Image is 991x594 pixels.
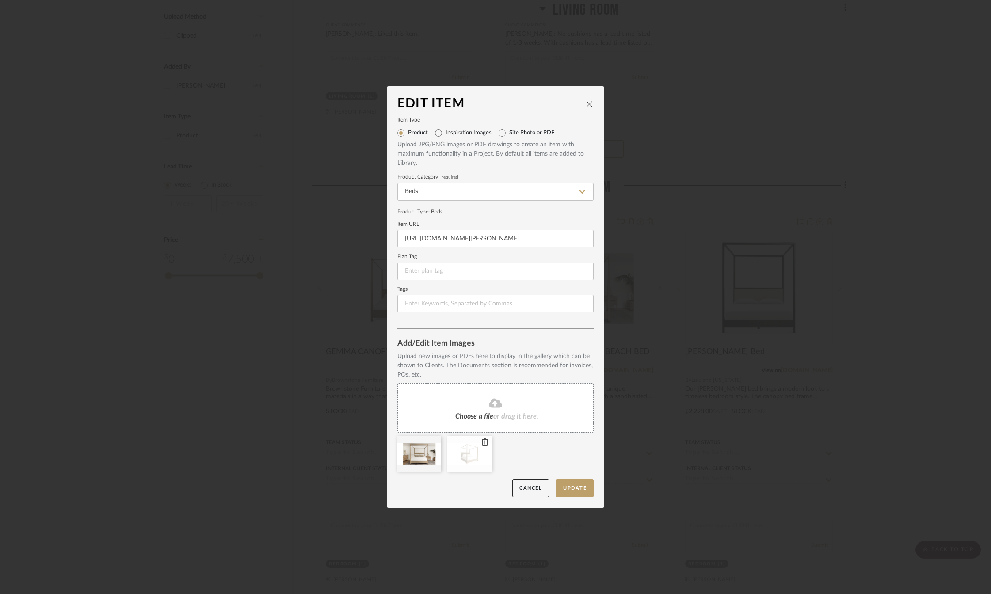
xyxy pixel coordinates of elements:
div: Product Type [397,208,594,216]
div: Edit Item [397,97,586,111]
mat-radio-group: Select item type [397,126,594,140]
label: Item URL [397,222,594,227]
label: Product Category [397,175,594,179]
input: Type a category to search and select [397,183,594,201]
div: Upload JPG/PNG images or PDF drawings to create an item with maximum functionality in a Project. ... [397,140,594,168]
div: Add/Edit Item Images [397,339,594,348]
label: Product [408,129,428,137]
input: Enter URL [397,230,594,247]
span: : Beds [428,209,442,214]
label: Tags [397,287,594,292]
span: Choose a file [455,413,493,420]
label: Inspiration Images [446,129,492,137]
input: Enter plan tag [397,263,594,280]
input: Enter Keywords, Separated by Commas [397,295,594,312]
label: Plan Tag [397,255,594,259]
span: required [442,175,458,179]
button: Update [556,479,594,497]
button: close [586,100,594,108]
span: or drag it here. [493,413,538,420]
div: Upload new images or PDFs here to display in the gallery which can be shown to Clients. The Docum... [397,352,594,380]
button: Cancel [512,479,549,497]
label: Site Photo or PDF [509,129,554,137]
label: Item Type [397,118,594,122]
